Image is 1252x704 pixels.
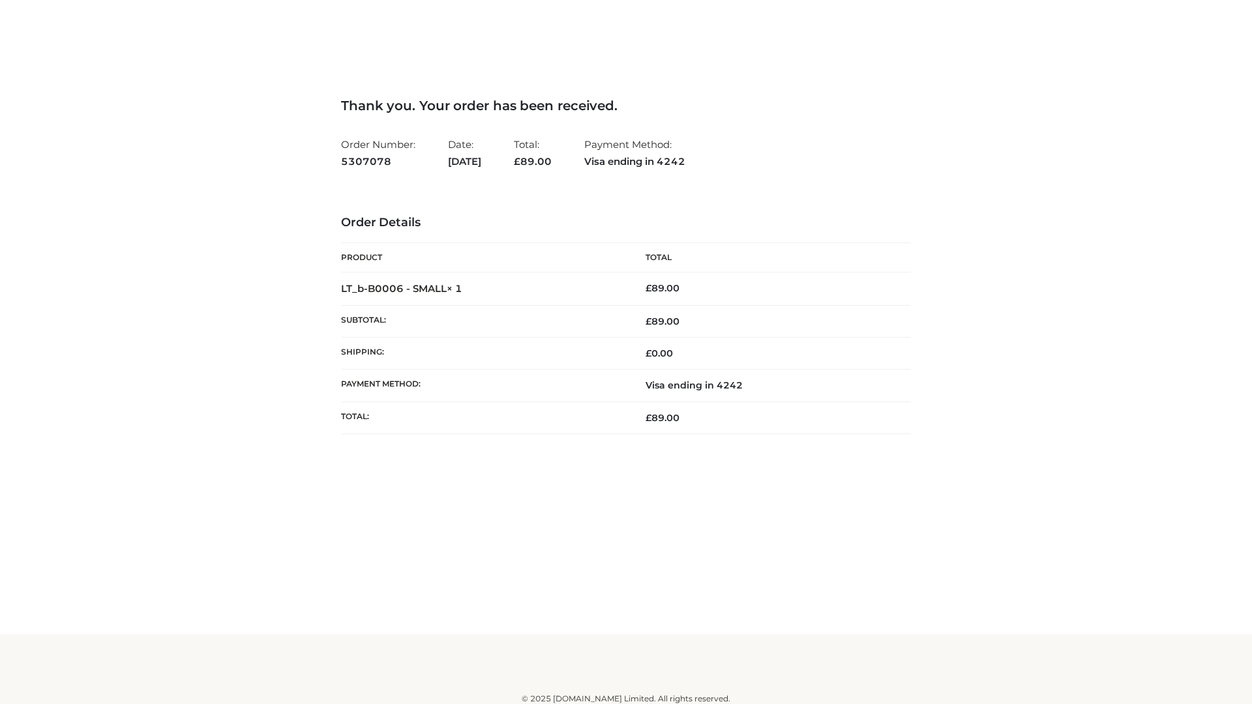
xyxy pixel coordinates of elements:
strong: LT_b-B0006 - SMALL [341,282,462,295]
span: £ [646,315,651,327]
span: £ [646,347,651,359]
th: Subtotal: [341,305,626,337]
th: Total: [341,402,626,433]
strong: × 1 [447,282,462,295]
th: Payment method: [341,370,626,402]
span: £ [514,155,520,168]
li: Payment Method: [584,133,685,173]
th: Shipping: [341,338,626,370]
li: Date: [448,133,481,173]
span: 89.00 [646,315,679,327]
strong: 5307078 [341,153,415,170]
th: Product [341,243,626,272]
span: £ [646,412,651,424]
td: Visa ending in 4242 [626,370,911,402]
h3: Thank you. Your order has been received. [341,98,911,113]
strong: Visa ending in 4242 [584,153,685,170]
bdi: 0.00 [646,347,673,359]
span: £ [646,282,651,294]
li: Order Number: [341,133,415,173]
span: 89.00 [646,412,679,424]
bdi: 89.00 [646,282,679,294]
h3: Order Details [341,216,911,230]
strong: [DATE] [448,153,481,170]
th: Total [626,243,911,272]
li: Total: [514,133,552,173]
span: 89.00 [514,155,552,168]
